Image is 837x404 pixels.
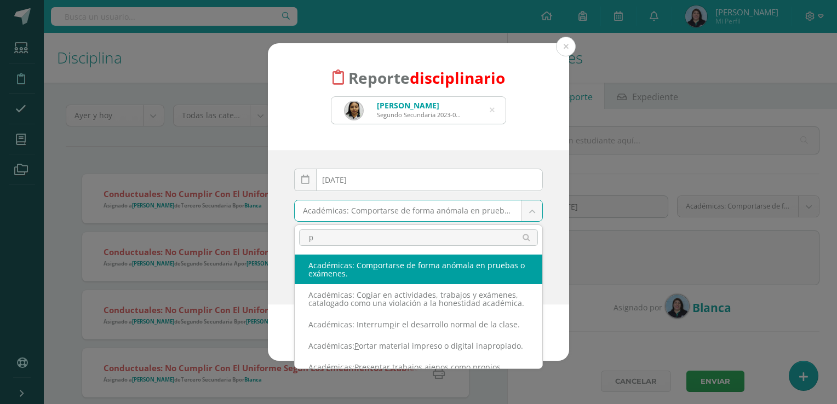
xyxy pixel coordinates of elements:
[295,314,542,335] div: Académicas: Interrum ir el desarrollo normal de la clase.
[373,260,378,270] span: p
[295,284,542,314] div: Académicas: Co iar en actividades, trabajos y exámenes, catalogado como una violación a la honest...
[354,362,359,372] span: P
[295,356,542,378] div: Académicas: resentar trabajos ajenos como propios.
[295,255,542,284] div: Académicas: Com ortarse de forma anómala en pruebas o exámenes.
[366,290,371,300] span: p
[389,319,394,330] span: p
[354,340,359,351] span: P
[295,335,542,356] div: Académicas: ortar material impreso o digital inapropiado.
